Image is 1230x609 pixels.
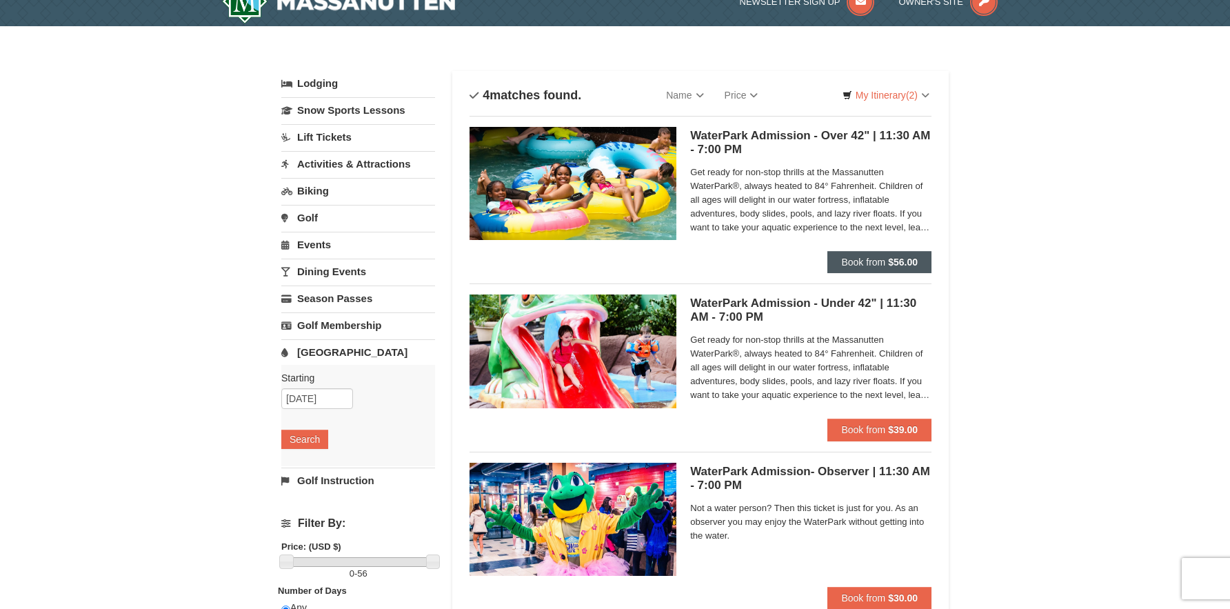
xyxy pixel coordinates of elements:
[841,257,885,268] span: Book from
[281,312,435,338] a: Golf Membership
[281,97,435,123] a: Snow Sports Lessons
[888,424,918,435] strong: $39.00
[690,465,931,492] h5: WaterPark Admission- Observer | 11:30 AM - 7:00 PM
[714,81,769,109] a: Price
[470,463,676,576] img: 6619917-1587-675fdf84.jpg
[827,419,931,441] button: Book from $39.00
[278,586,347,596] strong: Number of Days
[888,257,918,268] strong: $56.00
[483,88,490,102] span: 4
[281,124,435,150] a: Lift Tickets
[281,468,435,493] a: Golf Instruction
[841,424,885,435] span: Book from
[888,592,918,603] strong: $30.00
[281,205,435,230] a: Golf
[470,294,676,408] img: 6619917-1570-0b90b492.jpg
[827,251,931,273] button: Book from $56.00
[690,333,931,402] span: Get ready for non-stop thrills at the Massanutten WaterPark®, always heated to 84° Fahrenheit. Ch...
[281,178,435,203] a: Biking
[690,501,931,543] span: Not a water person? Then this ticket is just for you. As an observer you may enjoy the WaterPark ...
[906,90,918,101] span: (2)
[281,232,435,257] a: Events
[281,517,435,530] h4: Filter By:
[281,541,341,552] strong: Price: (USD $)
[281,339,435,365] a: [GEOGRAPHIC_DATA]
[281,567,435,581] label: -
[350,568,354,579] span: 0
[690,129,931,157] h5: WaterPark Admission - Over 42" | 11:30 AM - 7:00 PM
[841,592,885,603] span: Book from
[357,568,367,579] span: 56
[690,297,931,324] h5: WaterPark Admission - Under 42" | 11:30 AM - 7:00 PM
[281,286,435,311] a: Season Passes
[281,151,435,177] a: Activities & Attractions
[827,587,931,609] button: Book from $30.00
[470,127,676,240] img: 6619917-1560-394ba125.jpg
[834,85,938,106] a: My Itinerary(2)
[281,259,435,284] a: Dining Events
[656,81,714,109] a: Name
[690,166,931,234] span: Get ready for non-stop thrills at the Massanutten WaterPark®, always heated to 84° Fahrenheit. Ch...
[281,430,328,449] button: Search
[281,371,425,385] label: Starting
[281,71,435,96] a: Lodging
[470,88,581,102] h4: matches found.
